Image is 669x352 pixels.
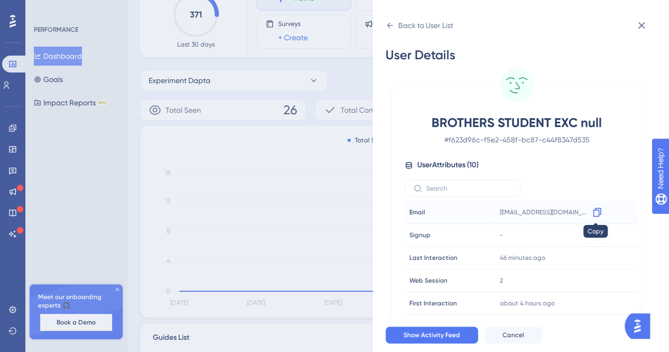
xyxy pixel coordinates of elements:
span: User Attributes ( 10 ) [417,159,479,172]
iframe: UserGuiding AI Assistant Launcher [625,310,656,342]
div: User Details [386,47,648,64]
span: Need Help? [25,3,66,15]
span: Last Interaction [409,254,457,262]
time: 46 minutes ago [500,254,545,261]
span: # f623d96c-f5e2-458f-bc87-c44f8347d535 [424,133,610,146]
span: Show Activity Feed [404,331,460,339]
time: about 4 hours ago [500,300,555,307]
span: - [500,231,503,239]
span: [EMAIL_ADDRESS][DOMAIN_NAME] [500,208,589,216]
span: Cancel [502,331,524,339]
span: First Interaction [409,299,457,308]
span: 2 [500,276,503,285]
span: Web Session [409,276,447,285]
div: Back to User List [398,19,453,32]
button: Show Activity Feed [386,327,478,344]
button: Cancel [484,327,542,344]
span: Signup [409,231,430,239]
span: Email [409,208,425,216]
input: Search [426,185,512,192]
span: BROTHERS STUDENT EXC null [424,114,610,131]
